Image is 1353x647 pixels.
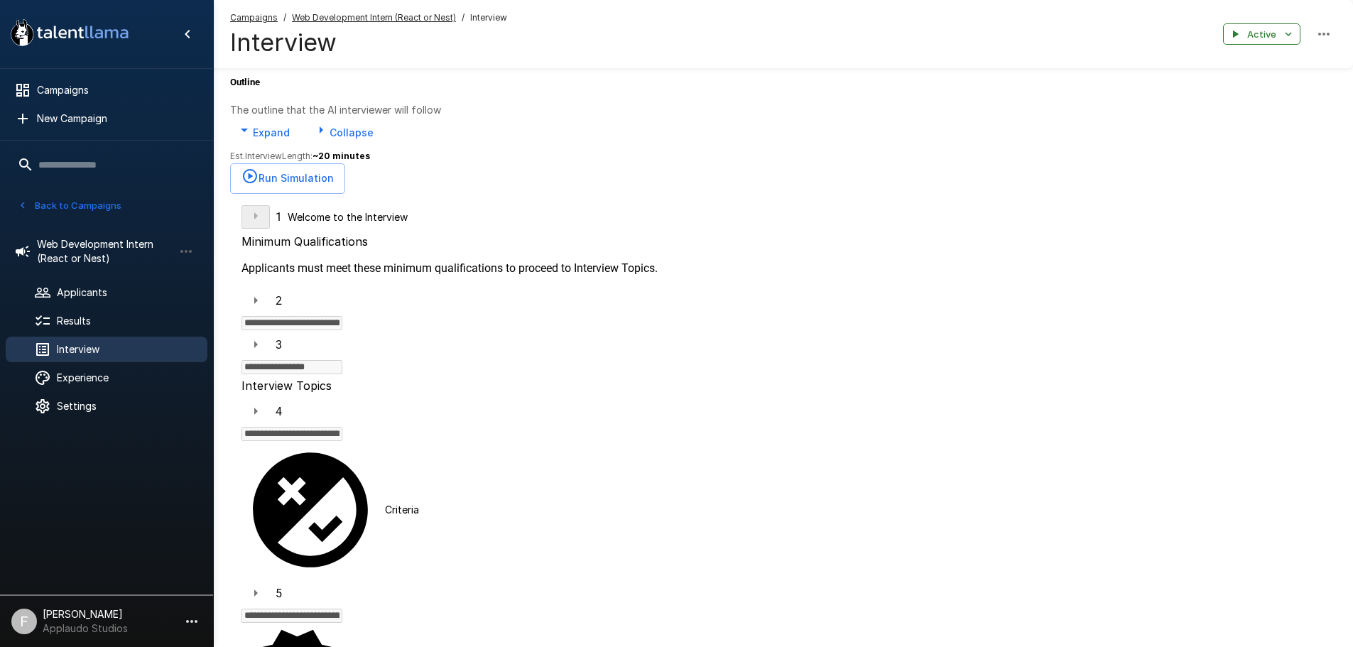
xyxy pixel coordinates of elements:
p: Welcome to the Interview [288,210,408,224]
p: Applicants must meet these minimum qualifications to proceed to Interview Topics. [241,261,1325,275]
span: / [462,11,464,25]
b: ~ 20 minutes [313,151,370,161]
u: Web Development Intern (React or Nest) [292,12,456,23]
button: Expand [230,117,295,148]
div: 1 [276,210,282,224]
button: Run Simulation [230,163,345,195]
span: / [283,11,286,25]
span: Interview Topics [241,377,1325,394]
button: Collapse [307,117,379,148]
div: 3 [276,338,282,352]
h4: Interview [230,28,507,58]
span: Minimum Qualifications [241,233,1325,250]
div: 5 [276,587,282,600]
div: 3 [241,330,1325,374]
div: 4 [276,405,282,418]
span: Interview [470,11,507,25]
p: Criteria [385,503,419,517]
div: 2 [241,286,1325,330]
div: 2 [276,294,282,308]
div: 4 [241,397,1325,579]
span: Est. Interview Length: [230,151,313,161]
u: Campaigns [230,12,278,23]
h5: Outline [230,77,1336,87]
p: The outline that the AI interviewer will follow [230,103,1336,117]
button: Active [1223,23,1300,45]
